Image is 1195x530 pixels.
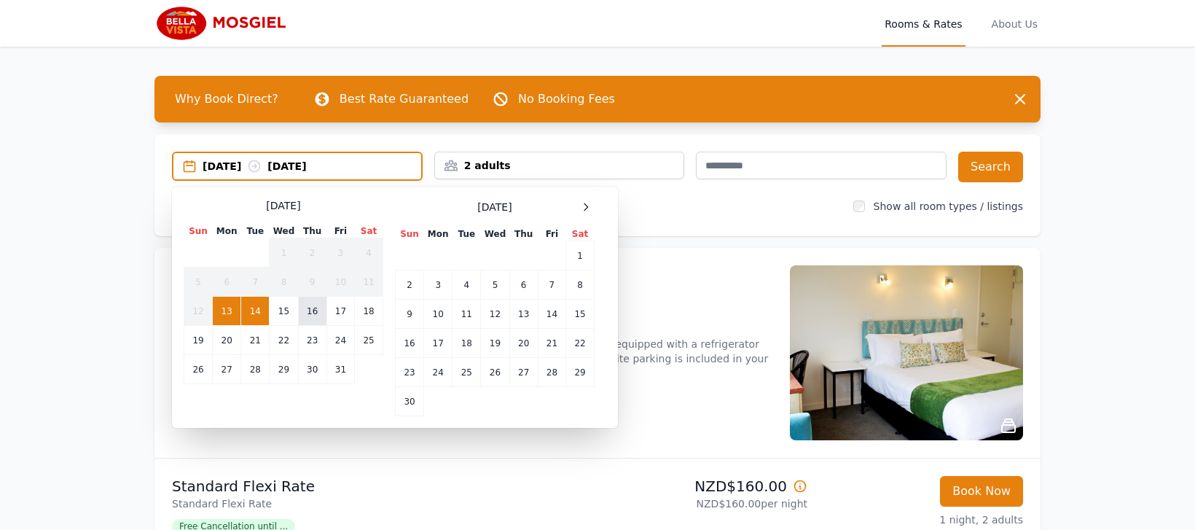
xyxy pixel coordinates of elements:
[452,270,481,300] td: 4
[603,476,807,496] p: NZD$160.00
[326,355,354,384] td: 31
[481,329,509,358] td: 19
[481,358,509,387] td: 26
[326,225,354,238] th: Fri
[355,225,383,238] th: Sat
[566,270,595,300] td: 8
[172,476,592,496] p: Standard Flexi Rate
[241,225,270,238] th: Tue
[298,297,326,326] td: 16
[298,225,326,238] th: Thu
[538,329,565,358] td: 21
[184,297,213,326] td: 12
[355,238,383,268] td: 4
[355,326,383,355] td: 25
[518,90,615,108] p: No Booking Fees
[241,326,270,355] td: 21
[452,227,481,241] th: Tue
[326,326,354,355] td: 24
[452,358,481,387] td: 25
[509,270,538,300] td: 6
[184,355,213,384] td: 26
[270,238,298,268] td: 1
[424,227,452,241] th: Mon
[213,225,241,238] th: Mon
[396,270,424,300] td: 2
[266,198,300,213] span: [DATE]
[538,270,565,300] td: 7
[452,329,481,358] td: 18
[396,329,424,358] td: 16
[184,326,213,355] td: 19
[172,496,592,511] p: Standard Flexi Rate
[270,225,298,238] th: Wed
[270,355,298,384] td: 29
[819,513,1023,527] p: 1 night, 2 adults
[326,297,354,326] td: 17
[958,152,1023,182] button: Search
[940,476,1023,507] button: Book Now
[424,358,452,387] td: 24
[538,358,565,387] td: 28
[270,268,298,297] td: 8
[481,300,509,329] td: 12
[396,227,424,241] th: Sun
[566,329,595,358] td: 22
[435,158,684,173] div: 2 adults
[298,238,326,268] td: 2
[566,300,595,329] td: 15
[203,159,421,174] div: [DATE] [DATE]
[509,227,538,241] th: Thu
[355,268,383,297] td: 11
[477,200,512,214] span: [DATE]
[538,227,565,241] th: Fri
[355,297,383,326] td: 18
[566,227,595,241] th: Sat
[298,326,326,355] td: 23
[509,358,538,387] td: 27
[566,358,595,387] td: 29
[213,355,241,384] td: 27
[241,268,270,297] td: 7
[874,200,1023,212] label: Show all room types / listings
[184,268,213,297] td: 5
[340,90,469,108] p: Best Rate Guaranteed
[538,300,565,329] td: 14
[184,225,213,238] th: Sun
[270,297,298,326] td: 15
[481,227,509,241] th: Wed
[298,268,326,297] td: 9
[424,300,452,329] td: 10
[396,387,424,416] td: 30
[452,300,481,329] td: 11
[566,241,595,270] td: 1
[424,270,452,300] td: 3
[154,6,295,41] img: Bella Vista Mosgiel
[424,329,452,358] td: 17
[481,270,509,300] td: 5
[270,326,298,355] td: 22
[213,326,241,355] td: 20
[213,297,241,326] td: 13
[396,300,424,329] td: 9
[509,300,538,329] td: 13
[241,297,270,326] td: 14
[298,355,326,384] td: 30
[326,238,354,268] td: 3
[326,268,354,297] td: 10
[213,268,241,297] td: 6
[603,496,807,511] p: NZD$160.00 per night
[509,329,538,358] td: 20
[241,355,270,384] td: 28
[396,358,424,387] td: 23
[163,85,290,114] span: Why Book Direct?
